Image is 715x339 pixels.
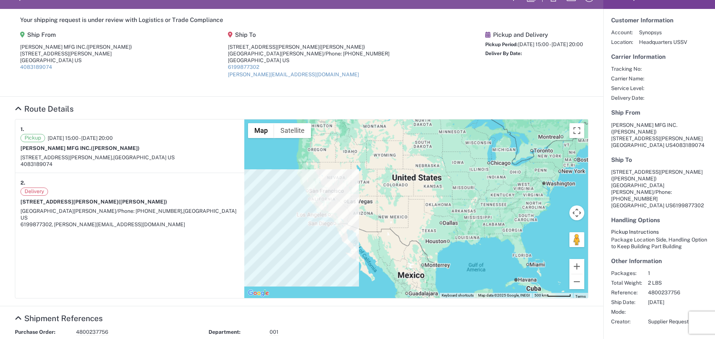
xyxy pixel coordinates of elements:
h6: Pickup Instructions [611,229,707,235]
span: Deliver By Date: [485,51,522,56]
span: 6199877302 [673,202,704,208]
span: Packages: [611,270,642,276]
a: Hide Details [15,104,74,113]
h5: Handling Options [611,217,707,224]
img: Google [246,288,271,298]
div: 6199877302, [PERSON_NAME][EMAIL_ADDRESS][DOMAIN_NAME] [20,221,239,228]
span: Pickup Period: [485,42,518,47]
a: 4083189074 [20,64,52,70]
span: ([PERSON_NAME]) [611,176,657,182]
span: 1 [648,270,689,276]
span: Headquarters USSV [639,39,687,45]
span: ([PERSON_NAME]) [320,44,365,50]
div: [GEOGRAPHIC_DATA] US [20,57,132,64]
button: Keyboard shortcuts [442,293,474,298]
button: Map camera controls [569,205,584,220]
span: [GEOGRAPHIC_DATA][PERSON_NAME]/Phone: [PHONE_NUMBER], [20,208,183,214]
span: Creator: [611,318,642,325]
span: Total Weight: [611,279,642,286]
span: [STREET_ADDRESS][PERSON_NAME], [20,154,113,160]
span: Synopsys [639,29,687,36]
span: Carrier Name: [611,75,644,82]
h5: Ship To [228,31,390,38]
h5: Ship From [611,109,707,116]
a: Open this area in Google Maps (opens a new window) [246,288,271,298]
span: 4800237756 [76,329,108,336]
span: [DATE] 15:00 - [DATE] 20:00 [48,135,113,141]
span: [GEOGRAPHIC_DATA] US [20,208,236,221]
h5: Ship To [611,156,707,163]
div: [STREET_ADDRESS][PERSON_NAME] [20,50,132,57]
span: 2 LBS [648,279,689,286]
address: [GEOGRAPHIC_DATA] US [611,122,707,148]
button: Show satellite imagery [274,123,311,138]
span: [STREET_ADDRESS][PERSON_NAME] [611,135,703,141]
a: 6199877302 [228,64,259,70]
strong: [STREET_ADDRESS][PERSON_NAME] [20,199,167,205]
a: Hide Details [15,314,103,323]
span: Service Level: [611,85,644,92]
address: [GEOGRAPHIC_DATA] US [611,169,707,209]
span: Tracking No: [611,65,644,72]
span: [GEOGRAPHIC_DATA] US [113,154,175,160]
span: ([PERSON_NAME]) [611,129,657,135]
span: [PERSON_NAME] MFG INC. [611,122,677,128]
span: Location: [611,39,633,45]
span: [DATE] 15:00 - [DATE] 20:00 [518,41,583,47]
span: [DATE] [648,299,689,306]
span: Reference: [611,289,642,296]
span: [STREET_ADDRESS][PERSON_NAME] [GEOGRAPHIC_DATA][PERSON_NAME]/Phone: [PHONE_NUMBER] [611,169,703,202]
a: [PERSON_NAME][EMAIL_ADDRESS][DOMAIN_NAME] [228,71,359,77]
button: Zoom out [569,274,584,289]
div: [STREET_ADDRESS][PERSON_NAME] [228,44,390,50]
span: 4800237756 [648,289,689,296]
span: Delivery [20,188,48,196]
span: 500 km [534,293,547,297]
strong: 1. [20,125,24,134]
span: Pickup [20,134,45,142]
span: Map data ©2025 Google, INEGI [478,293,530,297]
span: 001 [270,329,279,336]
div: [PERSON_NAME] MFG INC. [20,44,132,50]
button: Zoom in [569,259,584,274]
span: 4083189074 [673,142,705,148]
button: Drag Pegman onto the map to open Street View [569,232,584,247]
button: Show street map [248,123,274,138]
strong: 2. [20,178,25,188]
span: ([PERSON_NAME]) [86,44,132,50]
div: [GEOGRAPHIC_DATA][PERSON_NAME]/Phone: [PHONE_NUMBER] [228,50,390,57]
h5: Pickup and Delivery [485,31,583,38]
strong: Purchase Order: [15,329,71,336]
div: 4083189074 [20,161,239,167]
h5: Other Information [611,258,707,265]
strong: Department: [209,329,264,336]
span: ([PERSON_NAME]) [91,145,140,151]
h5: Your shipping request is under review with Logistics or Trade Compliance [20,16,583,23]
span: Mode: [611,308,642,315]
span: ([PERSON_NAME]) [118,199,167,205]
span: Ship Date: [611,299,642,306]
div: [GEOGRAPHIC_DATA] US [228,57,390,64]
span: Delivery Date: [611,95,644,101]
button: Toggle fullscreen view [569,123,584,138]
h5: Customer Information [611,17,707,24]
div: Package Location Side, Handling Option to Keep Building Part Building [611,236,707,250]
strong: [PERSON_NAME] MFG INC. [20,145,140,151]
button: Map Scale: 500 km per 60 pixels [532,293,573,298]
h5: Carrier Information [611,53,707,60]
a: Terms [575,294,586,298]
span: Supplier Request [648,318,689,325]
span: Account: [611,29,633,36]
h5: Ship From [20,31,132,38]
